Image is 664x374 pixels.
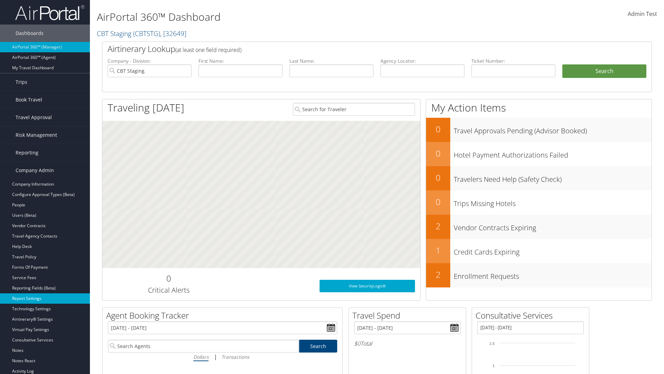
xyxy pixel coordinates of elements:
tspan: 1.5 [489,341,495,346]
h2: 1 [426,244,450,256]
h2: 0 [426,172,450,184]
div: | [108,353,337,361]
h3: Vendor Contracts Expiring [454,220,652,233]
h6: Total [354,340,461,347]
label: Ticket Number: [471,57,555,64]
a: 0Travelers Need Help (Safety Check) [426,166,652,190]
span: Book Travel [16,91,42,108]
h3: Hotel Payment Authorizations Failed [454,147,652,160]
span: Company Admin [16,162,54,179]
a: 0Hotel Payment Authorizations Failed [426,142,652,166]
a: Admin Test [628,3,657,25]
h3: Enrollment Requests [454,268,652,281]
tspan: 1 [492,364,495,368]
h3: Trips Missing Hotels [454,195,652,208]
a: 0Trips Missing Hotels [426,190,652,215]
h2: 0 [108,273,230,284]
label: Company - Division: [108,57,192,64]
span: Travel Approval [16,109,52,126]
button: Search [562,64,646,78]
input: Search for Traveler [293,103,415,116]
input: Search Agents [108,340,299,353]
span: Risk Management [16,126,57,144]
a: 0Travel Approvals Pending (Advisor Booked) [426,118,652,142]
h2: Consultative Services [476,310,589,321]
span: Reporting [16,144,38,161]
h2: Travel Spend [352,310,466,321]
h2: 0 [426,123,450,135]
span: ( CBTSTG ) [133,29,160,38]
h2: Airtinerary Lookup [108,43,601,55]
a: 2Enrollment Requests [426,263,652,287]
h1: My Action Items [426,100,652,115]
label: Last Name: [289,57,373,64]
span: , [ 32649 ] [160,29,186,38]
a: View SecurityLogic® [320,280,415,292]
span: $0 [354,340,360,347]
h3: Travelers Need Help (Safety Check) [454,171,652,184]
a: CBT Staging [97,29,186,38]
h1: Traveling [DATE] [108,100,184,115]
i: Dollars [193,354,209,360]
a: 2Vendor Contracts Expiring [426,215,652,239]
i: Transactions [221,354,249,360]
h3: Critical Alerts [108,285,230,295]
h1: AirPortal 360™ Dashboard [97,10,470,24]
h2: 0 [426,148,450,159]
span: Trips [16,73,27,91]
h2: 2 [426,269,450,280]
h2: Agent Booking Tracker [106,310,342,321]
a: Search [299,340,338,353]
h2: 2 [426,220,450,232]
h3: Travel Approvals Pending (Advisor Booked) [454,123,652,136]
span: Admin Test [628,10,657,18]
span: (at least one field required) [175,46,241,54]
span: Dashboards [16,25,44,42]
label: First Name: [199,57,283,64]
label: Agency Locator: [380,57,464,64]
a: 1Credit Cards Expiring [426,239,652,263]
h2: 0 [426,196,450,208]
h3: Credit Cards Expiring [454,244,652,257]
img: airportal-logo.png [15,5,84,21]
